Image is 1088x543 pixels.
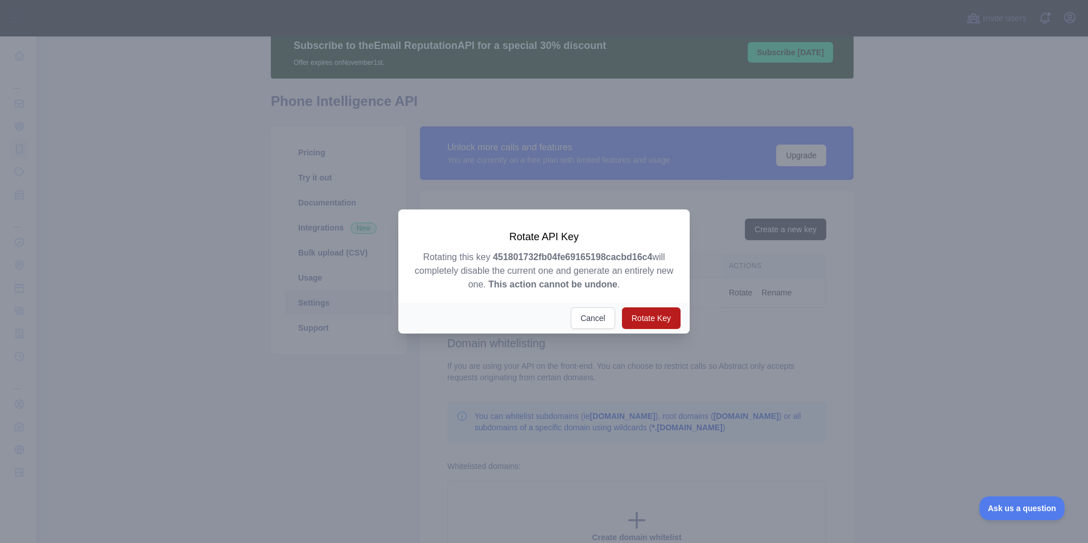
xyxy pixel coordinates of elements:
[622,307,681,329] button: Rotate Key
[488,279,617,289] strong: This action cannot be undone
[412,230,676,244] h3: Rotate API Key
[571,307,615,329] button: Cancel
[979,496,1065,520] iframe: Toggle Customer Support
[412,250,676,291] p: Rotating this key will completely disable the current one and generate an entirely new one. .
[493,252,652,262] strong: 451801732fb04fe69165198cacbd16c4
